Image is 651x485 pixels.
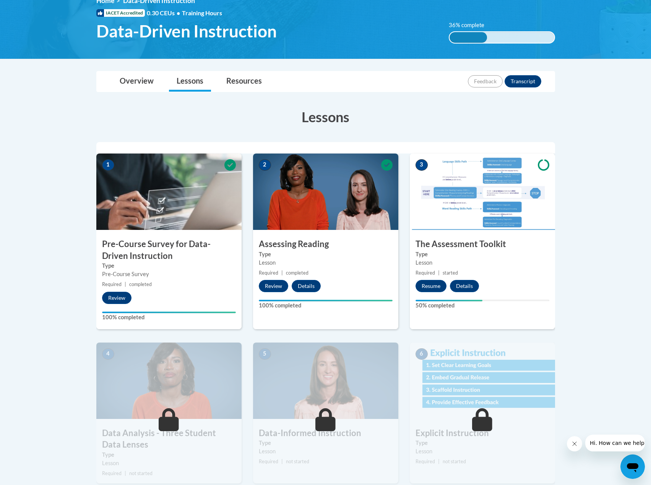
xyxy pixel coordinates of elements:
[259,459,278,464] span: Required
[96,343,242,419] img: Course Image
[129,470,153,476] span: not started
[286,459,309,464] span: not started
[468,75,503,87] button: Feedback
[416,250,549,259] label: Type
[443,459,466,464] span: not started
[112,71,161,92] a: Overview
[259,280,288,292] button: Review
[182,9,222,16] span: Training Hours
[450,280,479,292] button: Details
[416,159,428,171] span: 3
[410,343,555,419] img: Course Image
[259,250,393,259] label: Type
[416,348,428,360] span: 6
[449,21,493,29] label: 36% complete
[102,459,236,467] div: Lesson
[281,270,283,276] span: |
[438,459,440,464] span: |
[102,262,236,270] label: Type
[147,9,182,17] span: 0.30 CEUs
[416,259,549,267] div: Lesson
[253,427,398,439] h3: Data-Informed Instruction
[416,439,549,447] label: Type
[253,343,398,419] img: Course Image
[416,300,482,301] div: Your progress
[125,470,126,476] span: |
[102,281,122,287] span: Required
[96,107,555,126] h3: Lessons
[102,313,236,322] label: 100% completed
[416,459,435,464] span: Required
[585,435,645,451] iframe: Message from company
[620,454,645,479] iframe: Button to launch messaging window
[102,159,114,171] span: 1
[259,348,271,360] span: 5
[438,270,440,276] span: |
[96,21,277,41] span: Data-Driven Instruction
[259,301,393,310] label: 100% completed
[96,427,242,451] h3: Data Analysis - Three Student Data Lenses
[102,470,122,476] span: Required
[177,9,180,16] span: •
[102,348,114,360] span: 4
[253,238,398,250] h3: Assessing Reading
[450,32,487,43] div: 36% complete
[96,238,242,262] h3: Pre-Course Survey for Data-Driven Instruction
[259,159,271,171] span: 2
[416,270,435,276] span: Required
[96,154,242,230] img: Course Image
[410,154,555,230] img: Course Image
[102,451,236,459] label: Type
[253,154,398,230] img: Course Image
[259,300,393,301] div: Your progress
[292,280,321,292] button: Details
[505,75,541,87] button: Transcript
[259,259,393,267] div: Lesson
[281,459,283,464] span: |
[102,270,236,278] div: Pre-Course Survey
[259,270,278,276] span: Required
[567,436,582,451] iframe: Close message
[410,238,555,250] h3: The Assessment Toolkit
[102,292,131,304] button: Review
[410,427,555,439] h3: Explicit Instruction
[102,312,236,313] div: Your progress
[219,71,269,92] a: Resources
[259,439,393,447] label: Type
[416,280,446,292] button: Resume
[5,5,62,11] span: Hi. How can we help?
[259,447,393,456] div: Lesson
[169,71,211,92] a: Lessons
[129,281,152,287] span: completed
[416,301,549,310] label: 50% completed
[125,281,126,287] span: |
[416,447,549,456] div: Lesson
[96,9,145,17] span: IACET Accredited
[443,270,458,276] span: started
[286,270,308,276] span: completed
